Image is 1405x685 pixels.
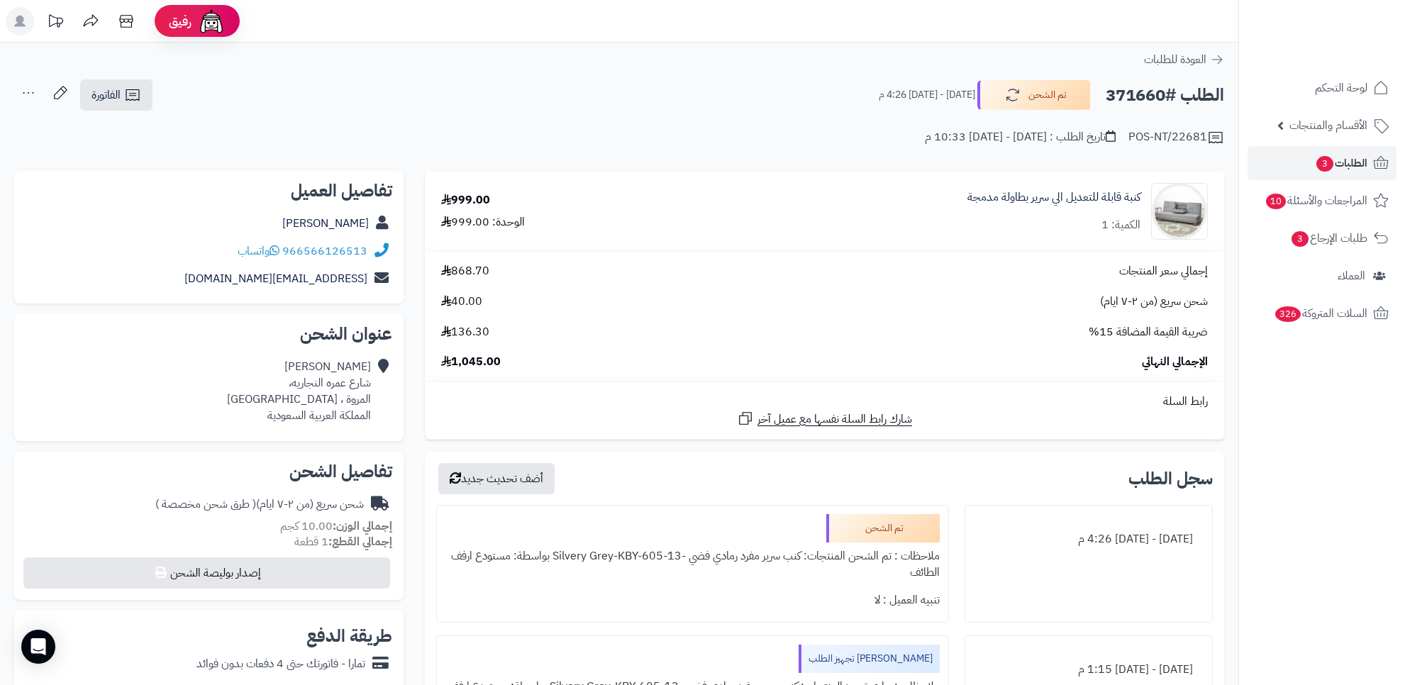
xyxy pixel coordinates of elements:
a: كنبة قابلة للتعديل الي سرير بطاولة مدمجة [967,189,1140,206]
div: الوحدة: 999.00 [441,214,525,230]
small: 10.00 كجم [280,518,392,535]
span: إجمالي سعر المنتجات [1119,263,1208,279]
span: 1,045.00 [441,354,501,370]
a: شارك رابط السلة نفسها مع عميل آخر [737,410,912,428]
a: الفاتورة [80,79,152,111]
small: [DATE] - [DATE] 4:26 م [879,88,975,102]
div: 999.00 [441,192,490,208]
a: العملاء [1248,259,1396,293]
div: Open Intercom Messenger [21,630,55,664]
button: إصدار بوليصة الشحن [23,557,390,589]
span: 3 [1292,231,1309,247]
a: تحديثات المنصة [38,7,73,39]
div: تاريخ الطلب : [DATE] - [DATE] 10:33 م [925,129,1116,145]
strong: إجمالي الوزن: [333,518,392,535]
a: طلبات الإرجاع3 [1248,221,1396,255]
img: 1747742872-1-90x90.jpg [1152,183,1207,240]
div: الكمية: 1 [1101,217,1140,233]
a: [EMAIL_ADDRESS][DOMAIN_NAME] [184,270,367,287]
span: شحن سريع (من ٢-٧ ايام) [1100,294,1208,310]
a: [PERSON_NAME] [282,215,369,232]
div: تنبيه العميل : لا [445,586,940,614]
span: 326 [1275,306,1301,322]
span: 3 [1316,156,1333,172]
h2: تفاصيل العميل [26,182,392,199]
span: الأقسام والمنتجات [1289,116,1367,135]
h2: الطلب #371660 [1106,81,1224,110]
span: المراجعات والأسئلة [1265,191,1367,211]
a: الطلبات3 [1248,146,1396,180]
span: ( طرق شحن مخصصة ) [155,496,256,513]
span: الطلبات [1315,153,1367,173]
a: لوحة التحكم [1248,71,1396,105]
span: السلات المتروكة [1274,303,1367,323]
div: [DATE] - [DATE] 1:15 م [974,656,1204,684]
a: 966566126513 [282,243,367,260]
span: 136.30 [441,324,489,340]
button: أضف تحديث جديد [438,463,555,494]
a: السلات المتروكة326 [1248,296,1396,330]
h3: سجل الطلب [1128,470,1213,487]
span: رفيق [169,13,191,30]
h2: تفاصيل الشحن [26,463,392,480]
span: الفاتورة [91,87,121,104]
small: 1 قطعة [294,533,392,550]
img: ai-face.png [197,7,226,35]
span: طلبات الإرجاع [1290,228,1367,248]
div: ملاحظات : تم الشحن المنتجات: كنب سرير مفرد رمادي فضي -Silvery Grey-KBY-605-13 بواسطة: مستودع ارفف... [445,542,940,586]
span: العودة للطلبات [1144,51,1206,68]
h2: طريقة الدفع [306,628,392,645]
h2: عنوان الشحن [26,325,392,342]
div: [PERSON_NAME] شارع عمره النجاريه، المروة ، [GEOGRAPHIC_DATA] المملكة العربية السعودية [227,359,371,423]
div: تمارا - فاتورتك حتى 4 دفعات بدون فوائد [196,656,365,672]
span: شارك رابط السلة نفسها مع عميل آخر [757,411,912,428]
span: 10 [1266,194,1286,209]
div: [PERSON_NAME] تجهيز الطلب [799,645,940,673]
strong: إجمالي القطع: [328,533,392,550]
button: تم الشحن [977,80,1091,110]
span: العملاء [1338,266,1365,286]
span: ضريبة القيمة المضافة 15% [1089,324,1208,340]
span: لوحة التحكم [1315,78,1367,98]
span: الإجمالي النهائي [1142,354,1208,370]
a: واتساب [238,243,279,260]
div: رابط السلة [431,394,1218,410]
div: تم الشحن [826,514,940,542]
div: POS-NT/22681 [1128,129,1224,146]
span: 868.70 [441,263,489,279]
div: [DATE] - [DATE] 4:26 م [974,525,1204,553]
div: شحن سريع (من ٢-٧ ايام) [155,496,364,513]
a: المراجعات والأسئلة10 [1248,184,1396,218]
span: 40.00 [441,294,482,310]
a: العودة للطلبات [1144,51,1224,68]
